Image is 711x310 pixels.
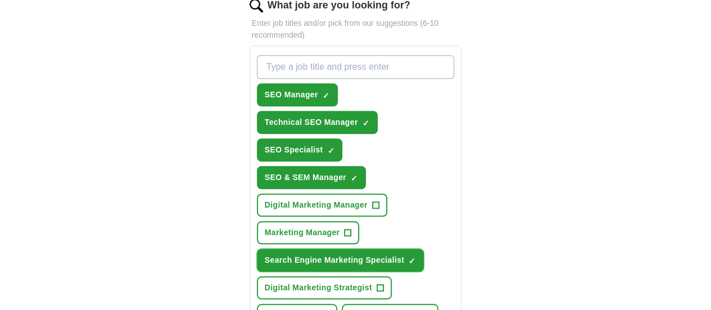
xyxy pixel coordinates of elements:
button: Digital Marketing Strategist [257,276,392,299]
span: SEO Specialist [265,144,323,156]
span: SEO Manager [265,89,318,101]
button: Marketing Manager [257,221,360,244]
button: SEO Specialist✓ [257,138,343,161]
input: Type a job title and press enter [257,55,455,79]
p: Enter job titles and/or pick from our suggestions (6-10 recommended) [250,17,462,41]
span: Search Engine Marketing Specialist [265,254,404,266]
span: ✓ [327,146,334,155]
span: Technical SEO Manager [265,116,358,128]
span: ✓ [351,174,357,183]
span: Marketing Manager [265,227,340,239]
span: Digital Marketing Manager [265,199,368,211]
button: SEO & SEM Manager✓ [257,166,366,189]
button: SEO Manager✓ [257,83,338,106]
span: Digital Marketing Strategist [265,282,372,294]
span: ✓ [363,119,369,128]
span: ✓ [323,91,329,100]
span: ✓ [409,257,415,266]
button: Search Engine Marketing Specialist✓ [257,249,424,272]
span: SEO & SEM Manager [265,172,346,183]
button: Digital Marketing Manager [257,194,387,217]
button: Technical SEO Manager✓ [257,111,378,134]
